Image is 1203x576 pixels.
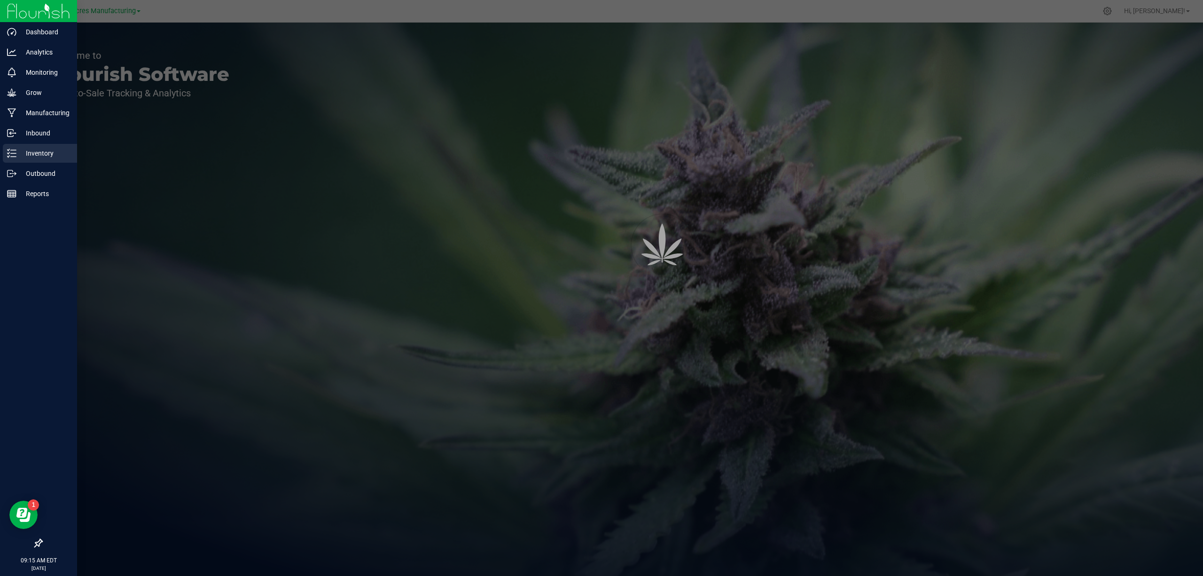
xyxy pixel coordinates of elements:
[16,107,73,118] p: Manufacturing
[7,68,16,77] inline-svg: Monitoring
[7,128,16,138] inline-svg: Inbound
[7,47,16,57] inline-svg: Analytics
[16,148,73,159] p: Inventory
[9,501,38,529] iframe: Resource center
[7,27,16,37] inline-svg: Dashboard
[28,499,39,511] iframe: Resource center unread badge
[16,188,73,199] p: Reports
[16,26,73,38] p: Dashboard
[16,168,73,179] p: Outbound
[16,47,73,58] p: Analytics
[16,67,73,78] p: Monitoring
[16,127,73,139] p: Inbound
[7,88,16,97] inline-svg: Grow
[4,556,73,565] p: 09:15 AM EDT
[16,87,73,98] p: Grow
[4,565,73,572] p: [DATE]
[7,169,16,178] inline-svg: Outbound
[7,149,16,158] inline-svg: Inventory
[7,108,16,118] inline-svg: Manufacturing
[7,189,16,198] inline-svg: Reports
